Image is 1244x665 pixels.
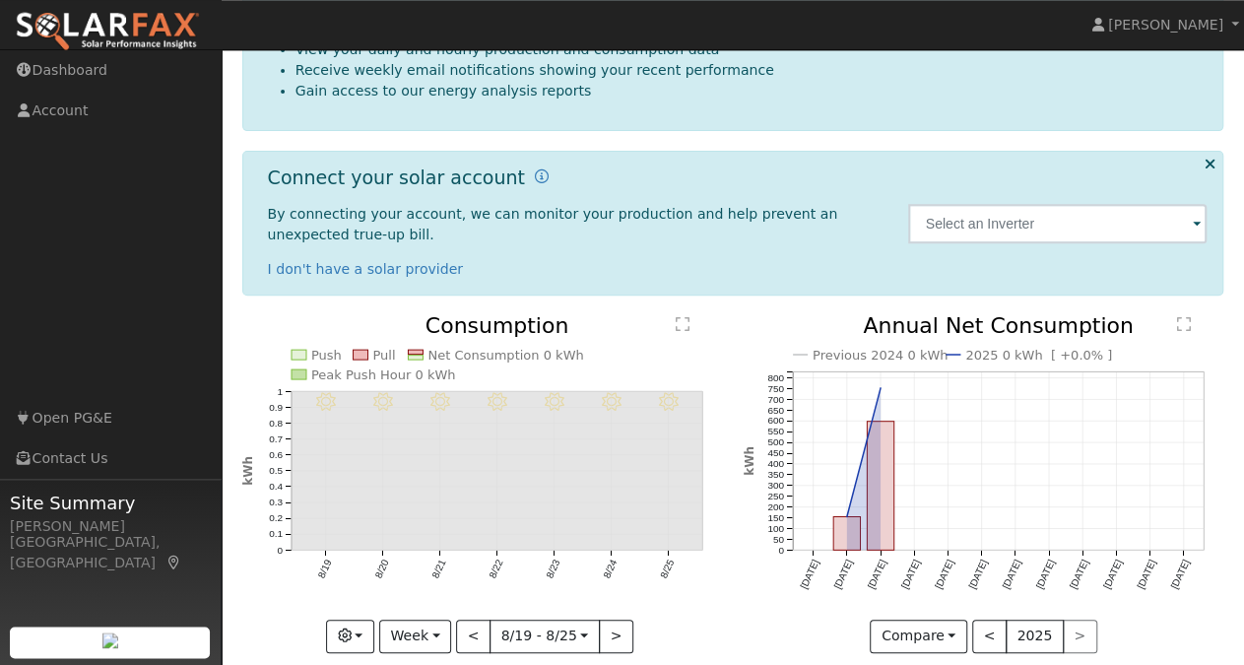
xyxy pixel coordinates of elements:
[10,532,211,573] div: [GEOGRAPHIC_DATA], [GEOGRAPHIC_DATA]
[15,11,200,52] img: SolarFax
[544,558,561,580] text: 8/23
[879,386,883,390] circle: onclick=""
[767,427,784,437] text: 550
[241,456,255,486] text: kWh
[933,559,955,591] text: [DATE]
[277,386,283,397] text: 1
[311,367,456,382] text: Peak Push Hour 0 kWh
[767,416,784,427] text: 600
[269,482,283,493] text: 0.4
[599,620,633,653] button: >
[798,559,820,591] text: [DATE]
[269,402,283,413] text: 0.9
[743,446,756,476] text: kWh
[778,545,784,556] text: 0
[269,449,283,460] text: 0.6
[1135,559,1157,591] text: [DATE]
[456,620,491,653] button: <
[102,632,118,648] img: retrieve
[658,558,676,580] text: 8/25
[269,433,283,444] text: 0.7
[269,529,283,540] text: 0.1
[767,448,784,459] text: 450
[1006,620,1064,653] button: 2025
[767,481,784,492] text: 300
[295,60,1208,81] li: Receive weekly email notifications showing your recent performance
[429,558,447,580] text: 8/21
[165,555,183,570] a: Map
[767,523,784,534] text: 100
[767,470,784,481] text: 350
[268,206,838,242] span: By connecting your account, we can monitor your production and help prevent an unexpected true-up...
[372,558,390,580] text: 8/20
[10,490,211,516] span: Site Summary
[426,313,569,338] text: Consumption
[1108,17,1223,33] span: [PERSON_NAME]
[427,348,584,363] text: Net Consumption 0 kWh
[772,534,784,545] text: 50
[767,383,784,394] text: 750
[767,491,784,501] text: 250
[767,512,784,523] text: 150
[767,501,784,512] text: 200
[831,559,854,591] text: [DATE]
[767,372,784,383] text: 800
[295,81,1208,101] li: Gain access to our energy analysis reports
[379,620,451,653] button: Week
[899,559,922,591] text: [DATE]
[269,466,283,477] text: 0.5
[865,559,887,591] text: [DATE]
[268,166,525,189] h1: Connect your solar account
[833,517,860,551] rect: onclick=""
[966,559,989,591] text: [DATE]
[870,620,967,653] button: Compare
[1000,559,1022,591] text: [DATE]
[1068,559,1090,591] text: [DATE]
[1101,559,1124,591] text: [DATE]
[767,459,784,470] text: 400
[1177,316,1191,332] text: 
[813,348,949,363] text: Previous 2024 0 kWh
[10,516,211,537] div: [PERSON_NAME]
[269,418,283,429] text: 0.8
[867,422,893,551] rect: onclick=""
[268,261,464,277] a: I don't have a solar provider
[908,204,1208,243] input: Select an Inverter
[315,558,333,580] text: 8/19
[490,620,600,653] button: 8/19 - 8/25
[767,394,784,405] text: 700
[972,620,1007,653] button: <
[269,513,283,524] text: 0.2
[965,348,1112,363] text: 2025 0 kWh [ +0.0% ]
[277,545,283,556] text: 0
[863,313,1134,338] text: Annual Net Consumption
[311,348,342,363] text: Push
[844,515,848,519] circle: onclick=""
[767,437,784,448] text: 500
[601,558,619,580] text: 8/24
[676,316,689,332] text: 
[269,498,283,508] text: 0.3
[767,405,784,416] text: 650
[487,558,504,580] text: 8/22
[1034,559,1057,591] text: [DATE]
[372,348,395,363] text: Pull
[1169,559,1192,591] text: [DATE]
